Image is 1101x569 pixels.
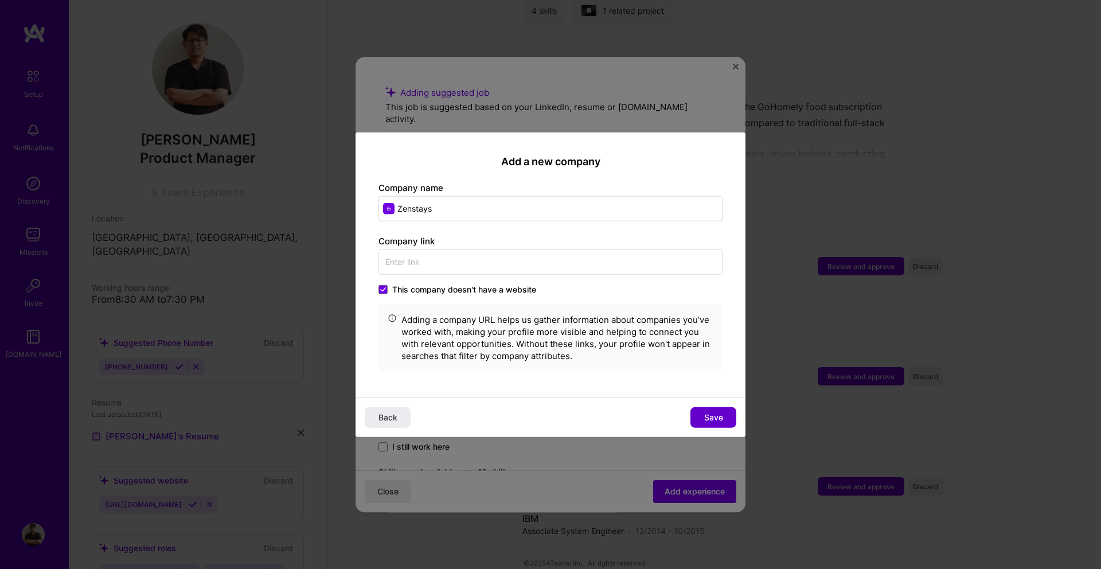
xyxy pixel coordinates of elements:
span: Back [378,411,397,423]
button: Back [365,407,411,427]
input: Enter link [378,249,723,274]
span: This company doesn't have a website [392,283,536,295]
div: Adding a company URL helps us gather information about companies you’ve worked with, making your ... [401,313,713,361]
label: Company link [378,235,435,246]
input: Enter name [378,196,723,221]
h2: Add a new company [378,155,723,168]
label: Company name [378,182,443,193]
span: Save [704,411,723,423]
button: Save [690,407,736,427]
